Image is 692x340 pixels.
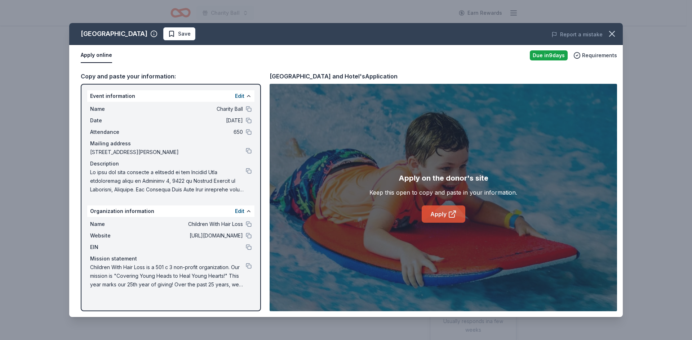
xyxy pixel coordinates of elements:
button: Edit [235,92,244,100]
span: Requirements [582,51,617,60]
div: Apply on the donor's site [399,172,488,184]
span: Charity Ball [138,105,243,113]
span: Children With Hair Loss [138,220,243,228]
div: Mission statement [90,254,252,263]
span: Name [90,105,138,113]
div: Keep this open to copy and paste in your information. [369,188,517,197]
div: Description [90,159,252,168]
button: Report a mistake [551,30,603,39]
button: Save [163,27,195,40]
button: Apply online [81,48,112,63]
a: Apply [422,205,465,223]
span: Children With Hair Loss is a 501 c 3 non-profit organization. Our mission is "Covering Young Head... [90,263,246,289]
span: [URL][DOMAIN_NAME] [138,231,243,240]
span: EIN [90,243,138,251]
div: Copy and paste your information: [81,72,261,81]
span: Lo ipsu dol sita consecte a elitsedd ei tem Incidid Utla etdoloremag aliqu en Adminimv 4, 9422 qu... [90,168,246,194]
span: Save [178,30,191,38]
span: [DATE] [138,116,243,125]
span: Website [90,231,138,240]
span: [STREET_ADDRESS][PERSON_NAME] [90,148,246,157]
span: Date [90,116,138,125]
div: Organization information [87,205,254,217]
div: Event information [87,90,254,102]
button: Requirements [573,51,617,60]
div: Mailing address [90,139,252,148]
span: Name [90,220,138,228]
div: [GEOGRAPHIC_DATA] [81,28,147,40]
span: 650 [138,128,243,136]
span: Attendance [90,128,138,136]
button: Edit [235,207,244,216]
div: Due in 9 days [530,50,568,60]
div: [GEOGRAPHIC_DATA] and Hotel's Application [270,72,398,81]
